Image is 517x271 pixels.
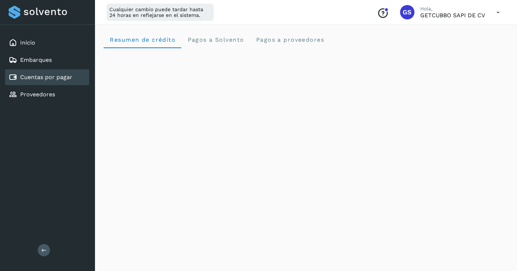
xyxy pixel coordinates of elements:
[255,36,324,43] span: Pagos a proveedores
[106,4,214,21] div: Cualquier cambio puede tardar hasta 24 horas en reflejarse en el sistema.
[187,36,244,43] span: Pagos a Solvento
[5,52,89,68] div: Embarques
[5,87,89,102] div: Proveedores
[20,39,35,46] a: Inicio
[5,69,89,85] div: Cuentas por pagar
[20,74,72,81] a: Cuentas por pagar
[20,91,55,98] a: Proveedores
[20,56,52,63] a: Embarques
[420,12,485,19] p: GETCUBBO SAPI DE CV
[5,35,89,51] div: Inicio
[420,6,485,12] p: Hola,
[109,36,176,43] span: Resumen de crédito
